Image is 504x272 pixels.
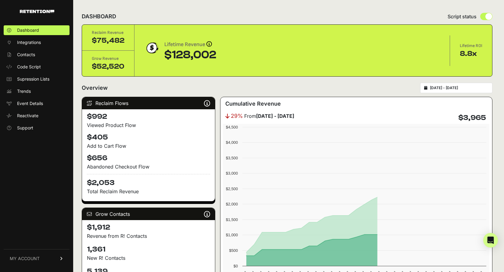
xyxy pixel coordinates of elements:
text: $2,500 [226,187,238,191]
img: Retention.com [20,10,54,13]
h3: Cumulative Revenue [225,100,281,108]
div: 8.8x [460,49,482,59]
a: Contacts [4,50,70,60]
span: Reactivate [17,113,38,119]
div: Lifetime ROI [460,43,482,49]
span: Support [17,125,33,131]
div: Viewed Product Flow [87,121,210,129]
span: MY ACCOUNT [10,256,40,262]
div: Reclaim Revenue [92,30,124,36]
p: Total Reclaim Revenue [87,188,210,195]
div: Reclaim Flows [82,97,215,109]
h4: $992 [87,112,210,121]
text: $3,000 [226,171,238,176]
h4: $3,965 [458,113,486,123]
a: Trends [4,86,70,96]
div: Abandoned Checkout Flow [87,163,210,170]
div: Open Intercom Messenger [483,233,498,248]
text: $1,000 [226,233,238,237]
span: Trends [17,88,31,94]
a: Supression Lists [4,74,70,84]
span: Dashboard [17,27,39,33]
text: $2,000 [226,202,238,206]
span: 29% [231,112,243,120]
p: New R! Contacts [87,254,210,262]
a: Support [4,123,70,133]
strong: [DATE] - [DATE] [256,113,294,119]
text: $4,000 [226,140,238,145]
h4: $1,912 [87,223,210,232]
text: $4,500 [226,125,238,129]
div: $128,002 [164,49,216,61]
div: Grow Contacts [82,208,215,220]
div: Add to Cart Flow [87,142,210,150]
img: dollar-coin-05c43ed7efb7bc0c12610022525b4bbbb207c7efeef5aecc26f025e68dcafac9.png [144,40,159,56]
h4: $405 [87,132,210,142]
h2: DASHBOARD [82,12,116,21]
span: From [244,112,294,120]
a: Code Script [4,62,70,72]
span: Event Details [17,100,43,107]
div: Lifetime Revenue [164,40,216,49]
a: Reactivate [4,111,70,121]
span: Code Script [17,64,41,70]
a: Event Details [4,99,70,108]
span: Script status [448,13,477,20]
a: MY ACCOUNT [4,249,70,268]
div: $52,520 [92,62,124,71]
span: Integrations [17,39,41,45]
a: Dashboard [4,25,70,35]
div: $75,482 [92,36,124,45]
text: $1,500 [226,217,238,222]
p: Revenue from R! Contacts [87,232,210,240]
span: Supression Lists [17,76,49,82]
text: $0 [234,264,238,268]
text: $3,500 [226,156,238,160]
a: Integrations [4,38,70,47]
h4: 1,361 [87,245,210,254]
span: Contacts [17,52,35,58]
h2: Overview [82,84,108,92]
text: $500 [229,248,238,253]
h4: $2,053 [87,174,210,188]
div: Grow Revenue [92,56,124,62]
h4: $656 [87,153,210,163]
